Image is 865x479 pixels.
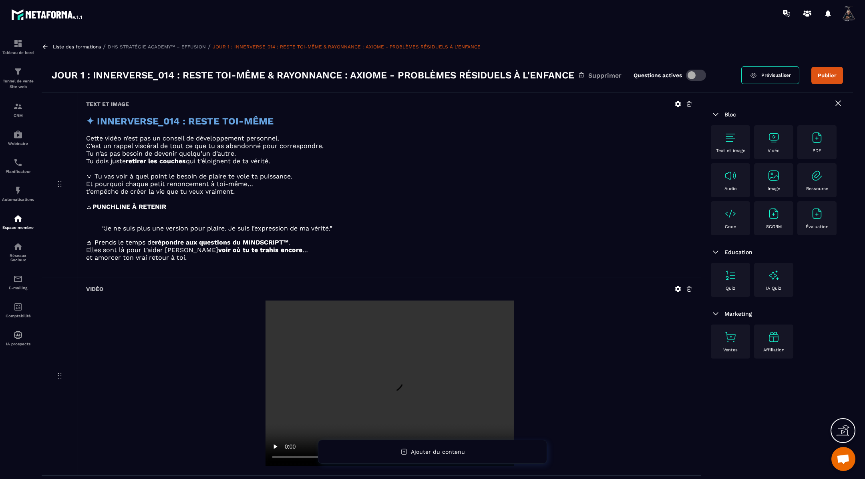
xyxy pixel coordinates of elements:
p: E-mailing [2,286,34,290]
img: automations [13,214,23,223]
p: Tunnel de vente Site web [2,78,34,90]
strong: retirer les couches [126,157,186,165]
p: 🜂 [86,203,693,210]
p: IA prospects [2,342,34,346]
a: formationformationTableau de bord [2,33,34,61]
a: automationsautomationsWebinaire [2,124,34,152]
img: text-image no-wra [811,131,823,144]
span: Bloc [724,111,736,118]
p: Ressource [806,186,828,191]
img: text-image [767,269,780,282]
strong: voir où tu te trahis encore [218,246,302,254]
a: Prévisualiser [741,66,799,84]
p: PDF [813,148,821,153]
p: Tu n’as pas besoin de devenir quelqu’un d’autre. [86,150,693,157]
blockquote: “Je ne suis plus une version pour plaire. Je suis l’expression de ma vérité.” [102,224,677,232]
img: text-image no-wra [724,331,737,343]
p: Affiliation [763,347,785,353]
p: Elles sont là pour t’aider [PERSON_NAME] … [86,246,693,254]
p: Ventes [723,347,738,353]
p: Espace membre [2,225,34,230]
img: automations [13,330,23,340]
span: Education [724,249,752,255]
a: automationsautomationsEspace membre [2,208,34,236]
img: text-image no-wra [767,207,780,220]
strong: ✦ INNERVERSE_014 : RESTE TOI-MÊME [86,116,274,127]
strong: PUNCHLINE À RETENIR [93,203,166,210]
label: Questions actives [634,72,682,78]
a: DHS STRATÉGIE ACADEMY™ – EFFUSION [108,44,206,50]
img: automations [13,130,23,139]
img: automations [13,186,23,195]
p: Tableau de bord [2,50,34,55]
span: Ajouter du contenu [411,449,465,455]
p: Cette vidéo n’est pas un conseil de développement personnel. [86,134,693,142]
img: text-image no-wra [767,169,780,182]
img: formation [13,102,23,111]
p: Text et image [716,148,745,153]
span: Supprimer [588,72,622,79]
h6: Vidéo [86,286,103,292]
img: text-image no-wra [811,207,823,220]
p: C’est un rappel viscéral de tout ce que tu as abandonné pour correspondre. [86,142,693,150]
img: text-image no-wra [767,131,780,144]
p: Audio [724,186,737,191]
p: Webinaire [2,141,34,146]
p: t’empêche de créer la vie que tu veux vraiment. [86,188,693,195]
span: / [103,43,106,50]
img: social-network [13,242,23,251]
p: et amorcer ton vrai retour à toi. [86,254,693,261]
img: text-image no-wra [724,269,737,282]
a: schedulerschedulerPlanificateur [2,152,34,180]
a: automationsautomationsAutomatisations [2,180,34,208]
p: 🜄 Tu vas voir à quel point le besoin de plaire te vole ta puissance. [86,172,693,180]
img: logo [11,7,83,22]
a: accountantaccountantComptabilité [2,296,34,324]
button: Publier [811,67,843,84]
img: formation [13,67,23,76]
img: arrow-down [711,309,720,319]
span: Prévisualiser [761,72,791,78]
img: text-image no-wra [811,169,823,182]
img: arrow-down [711,110,720,119]
span: Marketing [724,311,752,317]
a: social-networksocial-networkRéseaux Sociaux [2,236,34,268]
strong: répondre aux questions du MINDSCRIPT™ [155,238,288,246]
p: IA Quiz [766,286,781,291]
p: Tu dois juste qui t’éloignent de ta vérité. [86,157,693,165]
p: Quiz [726,286,735,291]
p: Comptabilité [2,314,34,318]
a: emailemailE-mailing [2,268,34,296]
h6: Text et image [86,101,129,107]
p: Image [768,186,780,191]
img: formation [13,39,23,48]
img: accountant [13,302,23,312]
span: / [208,43,211,50]
a: formationformationCRM [2,96,34,124]
a: Liste des formations [53,44,101,50]
p: Vidéo [768,148,780,153]
img: text-image no-wra [724,207,737,220]
p: Réseaux Sociaux [2,253,34,262]
img: arrow-down [711,247,720,257]
img: text-image no-wra [724,131,737,144]
p: 🜁 Prends le temps de . [86,238,693,246]
p: SCORM [766,224,782,229]
p: Automatisations [2,197,34,202]
a: formationformationTunnel de vente Site web [2,61,34,96]
img: scheduler [13,158,23,167]
img: email [13,274,23,284]
h3: JOUR 1 : INNERVERSE_014 : RESTE TOI-MÊME & RAYONNANCE : AXIOME - PROBLÈMES RÉSIDUELS À L'ENFANCE [52,69,574,82]
p: Évaluation [806,224,829,229]
a: JOUR 1 : INNERVERSE_014 : RESTE TOI-MÊME & RAYONNANCE : AXIOME - PROBLÈMES RÉSIDUELS À L'ENFANCE [213,44,481,50]
p: Et pourquoi chaque petit renoncement à toi-même… [86,180,693,188]
img: text-image no-wra [724,169,737,182]
p: Planificateur [2,169,34,174]
img: text-image [767,331,780,343]
p: Code [725,224,736,229]
a: Ouvrir le chat [831,447,855,471]
p: CRM [2,113,34,118]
